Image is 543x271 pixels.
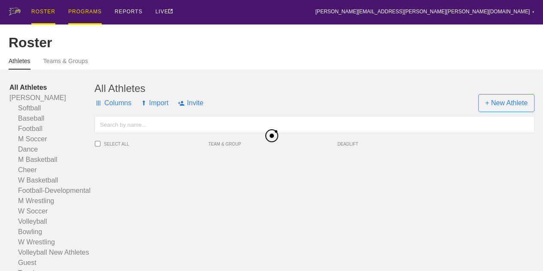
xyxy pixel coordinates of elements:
[9,134,94,144] a: M Soccer
[263,127,280,144] img: black_logo.png
[9,82,94,93] a: All Athletes
[9,206,94,216] a: W Soccer
[9,144,94,155] a: Dance
[9,113,94,124] a: Baseball
[9,8,21,15] img: logo
[9,58,30,70] a: Athletes
[9,196,94,206] a: M Wrestling
[9,258,94,268] a: Guest
[9,93,94,103] a: [PERSON_NAME]
[9,155,94,165] a: M Basketball
[94,82,534,94] div: All Athletes
[9,216,94,227] a: Volleyball
[9,237,94,247] a: W Wrestling
[43,58,88,69] a: Teams & Groups
[388,171,543,271] iframe: Chat Widget
[141,90,168,116] span: Import
[9,175,94,186] a: W Basketball
[104,142,208,146] span: SELECT ALL
[94,116,534,133] input: Search by name...
[9,186,94,196] a: Football-Developmental
[9,124,94,134] a: Football
[9,35,534,51] div: Roster
[532,9,534,15] div: ▼
[94,90,131,116] span: Columns
[337,142,385,146] span: DEADLIFT
[478,94,534,112] span: + New Athlete
[9,103,94,113] a: Softball
[9,165,94,175] a: Cheer
[9,247,94,258] a: Volleyball New Athletes
[178,90,203,116] span: Invite
[208,142,337,146] span: TEAM & GROUP
[9,227,94,237] a: Bowling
